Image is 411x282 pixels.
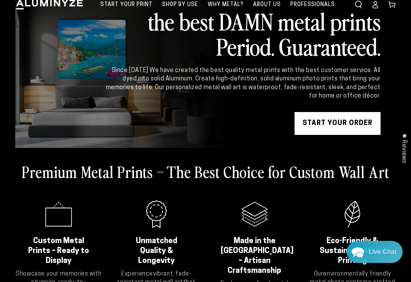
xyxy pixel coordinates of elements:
[104,66,381,101] div: Since [DATE] We have created the best quality metal prints with the best customer service. All dy...
[104,8,381,59] h2: the best DAMN metal prints Period. Guaranteed.
[221,236,288,276] h2: Made in the [GEOGRAPHIC_DATA] – Artisan Craftsmanship
[295,112,381,135] a: START YOUR Order
[397,127,411,169] div: Click to open Judge.me floating reviews tab
[347,241,403,263] div: Chat widget toggle
[319,236,387,266] h2: Eco-Friendly & Sustainable Metal Printing
[123,236,191,266] h2: Unmatched Quality & Longevity
[25,236,92,266] h2: Custom Metal Prints – Ready to Display
[369,241,397,263] div: Contact Us Directly
[22,162,389,181] h2: Premium Metal Prints – The Best Choice for Custom Wall Art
